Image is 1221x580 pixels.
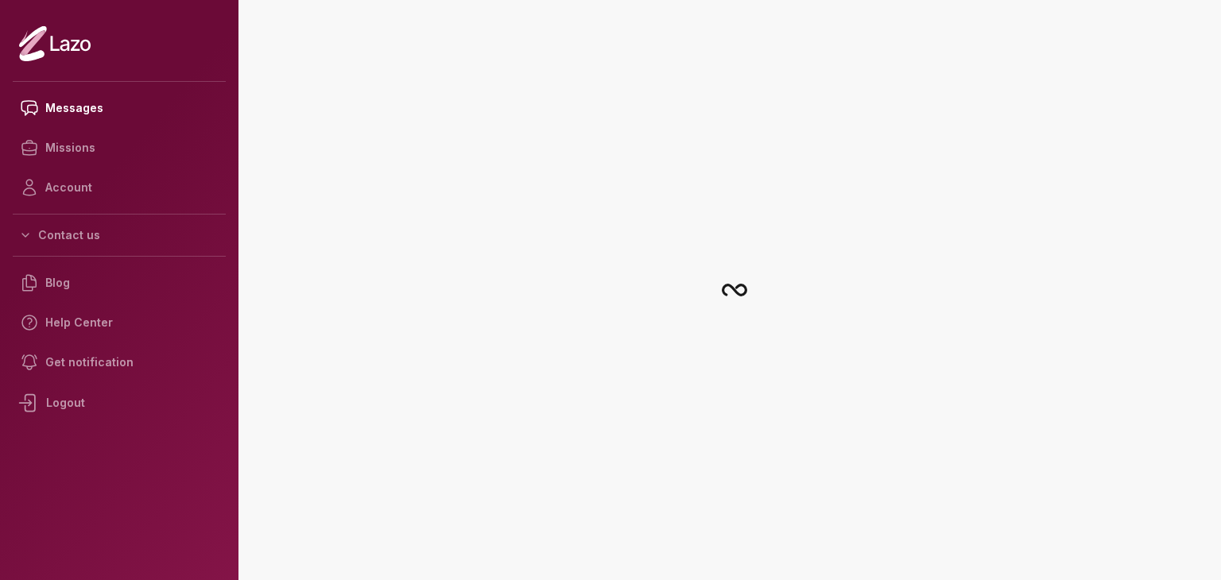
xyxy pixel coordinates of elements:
a: Get notification [13,342,226,382]
div: Logout [13,382,226,423]
a: Help Center [13,303,226,342]
a: Messages [13,88,226,128]
button: Contact us [13,221,226,249]
a: Missions [13,128,226,168]
a: Account [13,168,226,207]
a: Blog [13,263,226,303]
